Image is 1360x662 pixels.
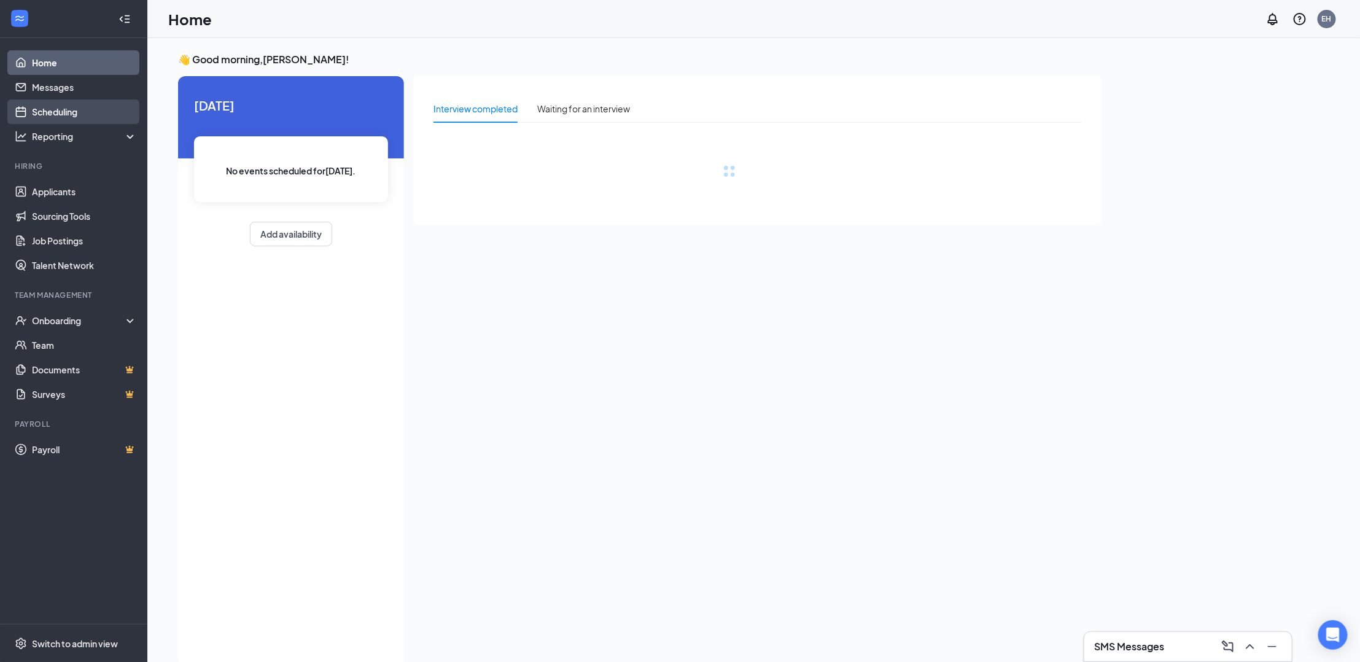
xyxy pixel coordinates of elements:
button: ChevronUp [1240,637,1260,656]
div: Hiring [15,161,134,171]
div: Team Management [15,290,134,300]
a: SurveysCrown [32,382,137,407]
div: Reporting [32,130,138,142]
div: Interview completed [433,102,518,115]
svg: WorkstreamLogo [14,12,26,25]
button: ComposeMessage [1218,637,1238,656]
h3: SMS Messages [1094,640,1164,653]
svg: ComposeMessage [1221,639,1235,654]
a: DocumentsCrown [32,357,137,382]
h1: Home [168,9,212,29]
h3: 👋 Good morning, [PERSON_NAME] ! [178,53,1102,66]
svg: ChevronUp [1243,639,1257,654]
span: [DATE] [194,96,388,115]
a: Job Postings [32,228,137,253]
svg: Notifications [1265,12,1280,26]
span: No events scheduled for [DATE] . [227,164,356,177]
button: Minimize [1262,637,1282,656]
svg: QuestionInfo [1292,12,1307,26]
div: Payroll [15,419,134,429]
svg: Settings [15,637,27,650]
svg: Analysis [15,130,27,142]
div: Switch to admin view [32,637,118,650]
a: Sourcing Tools [32,204,137,228]
svg: Collapse [119,13,131,25]
div: Waiting for an interview [537,102,630,115]
div: Open Intercom Messenger [1318,620,1348,650]
button: Add availability [250,222,332,246]
a: Team [32,333,137,357]
a: Talent Network [32,253,137,278]
a: Home [32,50,137,75]
svg: UserCheck [15,314,27,327]
a: Applicants [32,179,137,204]
svg: Minimize [1265,639,1280,654]
a: Scheduling [32,99,137,124]
a: Messages [32,75,137,99]
div: Onboarding [32,314,126,327]
div: EH [1322,14,1332,24]
a: PayrollCrown [32,437,137,462]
